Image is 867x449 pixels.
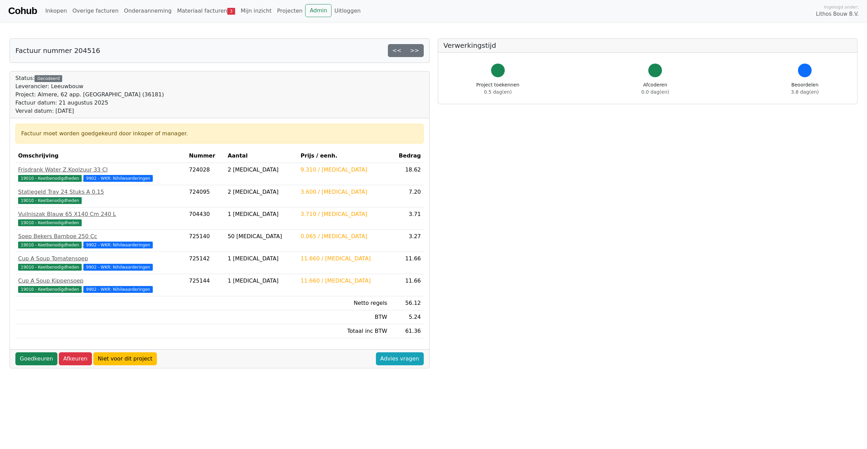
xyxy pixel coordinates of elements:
[70,4,121,18] a: Overige facturen
[390,252,423,274] td: 11.66
[18,264,82,271] span: 19010 - Keetbenodigdheden
[390,149,423,163] th: Bedrag
[18,188,184,204] a: Statiegeld Tray 24 Stuks A 0.1519010 - Keetbenodigdheden
[186,230,225,252] td: 725140
[186,252,225,274] td: 725142
[298,296,390,310] td: Netto regels
[15,46,100,55] h5: Factuur nummer 204516
[388,44,406,57] a: <<
[15,74,164,115] div: Status:
[390,324,423,338] td: 61.36
[18,277,184,285] div: Cup A Soup Kippensoep
[301,188,388,196] div: 3.600 / [MEDICAL_DATA]
[59,352,92,365] a: Afkeuren
[791,81,819,96] div: Beoordelen
[121,4,174,18] a: Onderaanneming
[18,175,82,182] span: 19010 - Keetbenodigdheden
[42,4,69,18] a: Inkopen
[15,352,57,365] a: Goedkeuren
[390,185,423,207] td: 7.20
[298,310,390,324] td: BTW
[18,232,184,241] div: Soep Bekers Bamboe 250 Cc
[301,277,388,285] div: 11.660 / [MEDICAL_DATA]
[83,242,153,248] span: 9902 - WKR: Nihilwaarderingen
[18,197,82,204] span: 19010 - Keetbenodigdheden
[228,188,295,196] div: 2 [MEDICAL_DATA]
[331,4,363,18] a: Uitloggen
[83,175,153,182] span: 9902 - WKR: Nihilwaarderingen
[301,232,388,241] div: 0.065 / [MEDICAL_DATA]
[301,166,388,174] div: 9.310 / [MEDICAL_DATA]
[15,99,164,107] div: Factuur datum: 21 augustus 2025
[238,4,274,18] a: Mijn inzicht
[390,163,423,185] td: 18.62
[18,255,184,271] a: Cup A Soup Tomatensoep19010 - Keetbenodigdheden 9902 - WKR: Nihilwaarderingen
[21,130,418,138] div: Factuur moet worden goedgekeurd door inkoper of manager.
[641,81,669,96] div: Afcoderen
[228,255,295,263] div: 1 [MEDICAL_DATA]
[83,286,153,293] span: 9902 - WKR: Nihilwaarderingen
[18,255,184,263] div: Cup A Soup Tomatensoep
[186,149,225,163] th: Nummer
[15,91,164,99] div: Project: Almere, 62 app. [GEOGRAPHIC_DATA] (36181)
[93,352,157,365] a: Niet voor dit project
[186,274,225,296] td: 725144
[18,166,184,182] a: Frisdrank Water Z.Koolzuur 33 Cl19010 - Keetbenodigdheden 9902 - WKR: Nihilwaarderingen
[376,352,424,365] a: Advies vragen
[824,4,859,10] span: Ingelogd onder:
[35,75,62,82] div: Gecodeerd
[390,296,423,310] td: 56.12
[174,4,238,18] a: Materiaal facturen3
[390,230,423,252] td: 3.27
[476,81,519,96] div: Project toekennen
[15,107,164,115] div: Verval datum: [DATE]
[390,310,423,324] td: 5.24
[228,210,295,218] div: 1 [MEDICAL_DATA]
[816,10,859,18] span: Lithos Bouw B.V.
[227,8,235,15] span: 3
[18,210,184,218] div: Vuilniszak Blauw 65 X140 Cm 240 L
[18,242,82,248] span: 19010 - Keetbenodigdheden
[18,188,184,196] div: Statiegeld Tray 24 Stuks A 0.15
[390,207,423,230] td: 3.71
[18,166,184,174] div: Frisdrank Water Z.Koolzuur 33 Cl
[390,274,423,296] td: 11.66
[15,149,186,163] th: Omschrijving
[228,232,295,241] div: 50 [MEDICAL_DATA]
[18,286,82,293] span: 19010 - Keetbenodigdheden
[186,185,225,207] td: 724095
[484,89,512,95] span: 0.5 dag(en)
[641,89,669,95] span: 0.0 dag(en)
[298,324,390,338] td: Totaal inc BTW
[15,82,164,91] div: Leverancier: Leeuwbouw
[18,232,184,249] a: Soep Bekers Bamboe 250 Cc19010 - Keetbenodigdheden 9902 - WKR: Nihilwaarderingen
[186,163,225,185] td: 724028
[186,207,225,230] td: 704430
[228,166,295,174] div: 2 [MEDICAL_DATA]
[18,277,184,293] a: Cup A Soup Kippensoep19010 - Keetbenodigdheden 9902 - WKR: Nihilwaarderingen
[301,210,388,218] div: 3.710 / [MEDICAL_DATA]
[225,149,298,163] th: Aantal
[305,4,331,17] a: Admin
[83,264,153,271] span: 9902 - WKR: Nihilwaarderingen
[298,149,390,163] th: Prijs / eenh.
[18,210,184,227] a: Vuilniszak Blauw 65 X140 Cm 240 L19010 - Keetbenodigdheden
[406,44,424,57] a: >>
[444,41,852,50] h5: Verwerkingstijd
[791,89,819,95] span: 3.8 dag(en)
[274,4,306,18] a: Projecten
[8,3,37,19] a: Cohub
[228,277,295,285] div: 1 [MEDICAL_DATA]
[301,255,388,263] div: 11.660 / [MEDICAL_DATA]
[18,219,82,226] span: 19010 - Keetbenodigdheden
